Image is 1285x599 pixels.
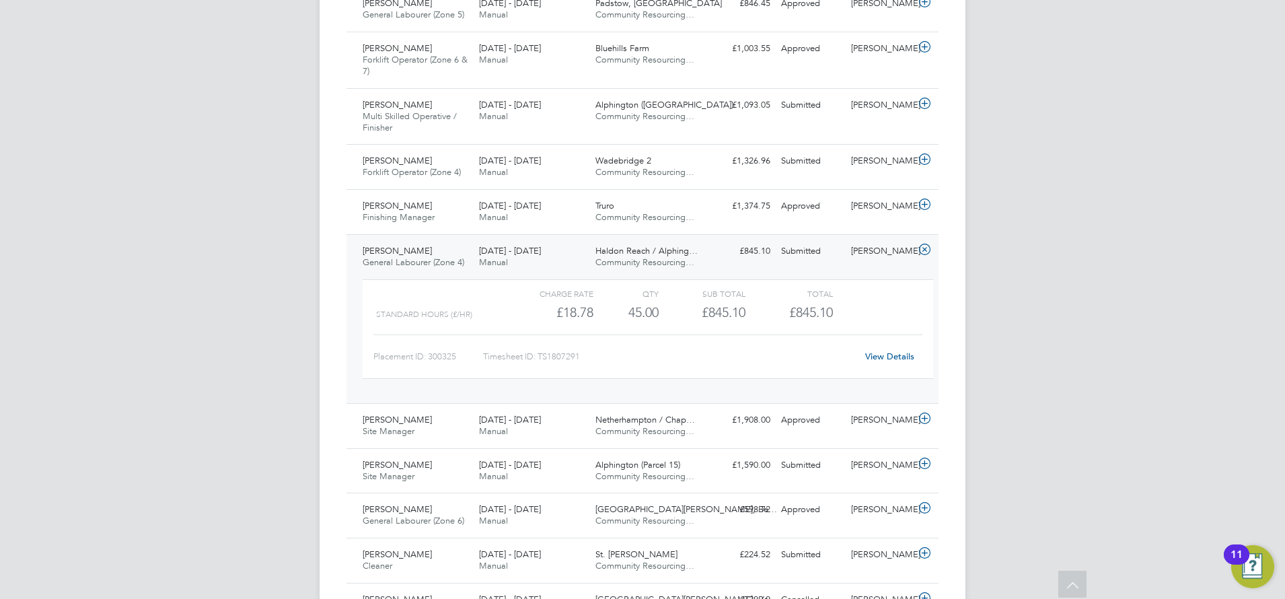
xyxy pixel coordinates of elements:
[479,9,508,20] span: Manual
[776,195,846,217] div: Approved
[363,515,464,526] span: General Labourer (Zone 6)
[507,285,593,302] div: Charge rate
[846,94,916,116] div: [PERSON_NAME]
[363,99,432,110] span: [PERSON_NAME]
[776,454,846,477] div: Submitted
[479,459,541,470] span: [DATE] - [DATE]
[363,200,432,211] span: [PERSON_NAME]
[595,414,695,425] span: Netherhampton / Chap…
[363,256,464,268] span: General Labourer (Zone 4)
[706,150,776,172] div: £1,326.96
[865,351,914,362] a: View Details
[363,42,432,54] span: [PERSON_NAME]
[595,470,694,482] span: Community Resourcing…
[706,240,776,262] div: £845.10
[846,454,916,477] div: [PERSON_NAME]
[595,200,614,211] span: Truro
[363,155,432,166] span: [PERSON_NAME]
[595,9,694,20] span: Community Resourcing…
[479,155,541,166] span: [DATE] - [DATE]
[595,211,694,223] span: Community Resourcing…
[706,409,776,431] div: £1,908.00
[363,9,464,20] span: General Labourer (Zone 5)
[363,470,414,482] span: Site Manager
[595,99,733,110] span: Alphington ([GEOGRAPHIC_DATA])
[363,425,414,437] span: Site Manager
[363,54,468,77] span: Forklift Operator (Zone 6 & 7)
[595,425,694,437] span: Community Resourcing…
[846,240,916,262] div: [PERSON_NAME]
[363,549,432,560] span: [PERSON_NAME]
[776,544,846,566] div: Submitted
[363,414,432,425] span: [PERSON_NAME]
[706,38,776,60] div: £1,003.55
[706,454,776,477] div: £1,590.00
[483,346,856,367] div: Timesheet ID: TS1807291
[363,245,432,256] span: [PERSON_NAME]
[595,549,677,560] span: St. [PERSON_NAME]
[595,42,649,54] span: Bluehills Farm
[706,195,776,217] div: £1,374.75
[776,499,846,521] div: Approved
[479,211,508,223] span: Manual
[776,38,846,60] div: Approved
[479,200,541,211] span: [DATE] - [DATE]
[595,503,777,515] span: [GEOGRAPHIC_DATA][PERSON_NAME], Be…
[706,499,776,521] div: £598.72
[1231,555,1243,572] div: 11
[846,499,916,521] div: [PERSON_NAME]
[595,166,694,178] span: Community Resourcing…
[745,285,832,302] div: Total
[479,245,541,256] span: [DATE] - [DATE]
[363,110,457,133] span: Multi Skilled Operative / Finisher
[776,94,846,116] div: Submitted
[595,459,680,470] span: Alphington (Parcel 15)
[776,409,846,431] div: Approved
[479,99,541,110] span: [DATE] - [DATE]
[363,503,432,515] span: [PERSON_NAME]
[363,459,432,470] span: [PERSON_NAME]
[659,285,745,302] div: Sub Total
[479,549,541,560] span: [DATE] - [DATE]
[595,560,694,571] span: Community Resourcing…
[479,54,508,65] span: Manual
[479,256,508,268] span: Manual
[593,302,659,324] div: 45.00
[363,166,461,178] span: Forklift Operator (Zone 4)
[706,544,776,566] div: £224.52
[776,150,846,172] div: Submitted
[846,38,916,60] div: [PERSON_NAME]
[363,211,435,223] span: Finishing Manager
[846,409,916,431] div: [PERSON_NAME]
[595,155,651,166] span: Wadebridge 2
[595,256,694,268] span: Community Resourcing…
[789,304,833,320] span: £845.10
[706,94,776,116] div: £1,093.05
[363,560,392,571] span: Cleaner
[479,470,508,482] span: Manual
[479,110,508,122] span: Manual
[776,240,846,262] div: Submitted
[1231,545,1274,588] button: Open Resource Center, 11 new notifications
[479,515,508,526] span: Manual
[479,42,541,54] span: [DATE] - [DATE]
[479,425,508,437] span: Manual
[595,54,694,65] span: Community Resourcing…
[595,245,698,256] span: Haldon Reach / Alphing…
[373,346,483,367] div: Placement ID: 300325
[659,302,745,324] div: £845.10
[595,110,694,122] span: Community Resourcing…
[376,310,472,319] span: Standard Hours (£/HR)
[846,195,916,217] div: [PERSON_NAME]
[479,503,541,515] span: [DATE] - [DATE]
[846,544,916,566] div: [PERSON_NAME]
[595,515,694,526] span: Community Resourcing…
[507,302,593,324] div: £18.78
[593,285,659,302] div: QTY
[479,560,508,571] span: Manual
[846,150,916,172] div: [PERSON_NAME]
[479,414,541,425] span: [DATE] - [DATE]
[479,166,508,178] span: Manual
